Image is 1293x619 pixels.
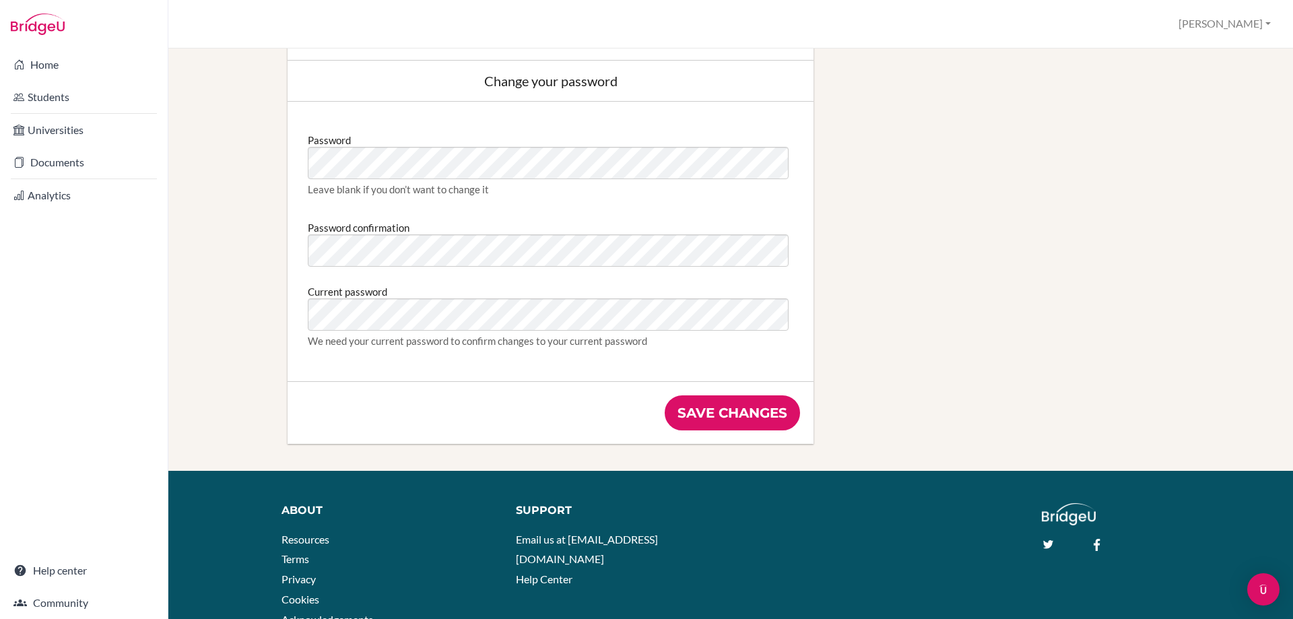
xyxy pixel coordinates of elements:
div: Change your password [301,74,800,88]
a: Cookies [281,593,319,606]
label: Password confirmation [308,216,409,234]
a: Email us at [EMAIL_ADDRESS][DOMAIN_NAME] [516,533,658,566]
a: Universities [3,117,165,143]
a: Privacy [281,573,316,585]
img: logo_white@2x-f4f0deed5e89b7ecb1c2cc34c3e3d731f90f0f143d5ea2071677605dd97b5244.png [1042,503,1096,525]
div: Support [516,503,719,519]
a: Help Center [516,573,572,585]
button: [PERSON_NAME] [1172,11,1277,36]
a: Community [3,589,165,616]
img: Bridge-U [11,13,65,35]
a: Resources [281,533,329,546]
input: Save changes [665,395,800,430]
div: Open Intercom Messenger [1247,573,1280,606]
div: About [281,503,496,519]
a: Terms [281,552,309,565]
a: Help center [3,557,165,584]
div: Leave blank if you don’t want to change it [308,183,793,196]
a: Home [3,51,165,78]
div: We need your current password to confirm changes to your current password [308,334,793,348]
a: Analytics [3,182,165,209]
a: Documents [3,149,165,176]
label: Current password [308,280,387,298]
label: Password [308,129,351,147]
a: Students [3,84,165,110]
